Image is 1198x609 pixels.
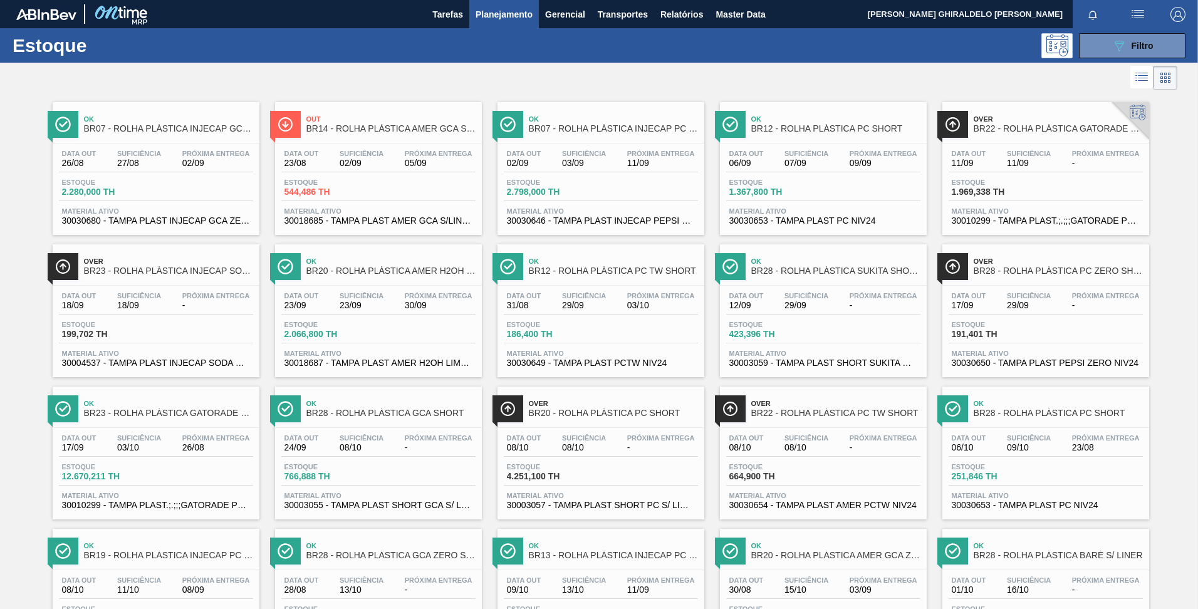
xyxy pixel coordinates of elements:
span: Ok [751,258,920,265]
img: Logout [1170,7,1185,22]
a: ÍconeOkBR12 - ROLHA PLÁSTICA PC SHORTData out06/09Suficiência07/09Próxima Entrega09/09Estoque1.36... [711,93,933,235]
span: Próxima Entrega [182,150,250,157]
a: ÍconeOkBR12 - ROLHA PLÁSTICA PC TW SHORTData out31/08Suficiência29/09Próxima Entrega03/10Estoque1... [488,235,711,377]
span: Material ativo [729,207,917,215]
span: Próxima Entrega [405,434,472,442]
span: 30030653 - TAMPA PLAST PC NIV24 [952,501,1140,510]
span: Over [974,115,1143,123]
span: 30018685 - TAMPA PLAST AMER GCA S/LINER [284,216,472,226]
a: ÍconeOkBR20 - ROLHA PLÁSTICA AMER H2OH LIMÃO SHORTData out23/09Suficiência23/09Próxima Entrega30/... [266,235,488,377]
span: Suficiência [340,292,383,299]
span: 08/10 [507,443,541,452]
span: 24/09 [284,443,319,452]
span: BR28 - ROLHA PLÁSTICA GCA SHORT [306,409,476,418]
span: 199,702 TH [62,330,150,339]
span: Próxima Entrega [405,150,472,157]
span: - [627,443,695,452]
img: Ícone [55,543,71,559]
span: Próxima Entrega [405,292,472,299]
span: Material ativo [952,492,1140,499]
span: Data out [952,150,986,157]
span: 02/09 [507,159,541,168]
span: 2.798,000 TH [507,187,595,197]
a: ÍconeOverBR22 - ROLHA PLÁSTICA GATORADE NORMALData out11/09Suficiência11/09Próxima Entrega-Estoqu... [933,93,1155,235]
img: Ícone [722,117,738,132]
span: Planejamento [476,7,533,22]
span: Próxima Entrega [182,292,250,299]
span: 30004537 - TAMPA PLAST INJECAP SODA S/LINER [62,358,250,368]
span: 15/10 [784,585,828,595]
span: 23/09 [284,301,319,310]
span: Data out [507,150,541,157]
img: Ícone [722,401,738,417]
span: Master Data [716,7,765,22]
span: Suficiência [340,434,383,442]
span: - [850,443,917,452]
span: Ok [306,258,476,265]
span: 30/09 [405,301,472,310]
span: Material ativo [507,492,695,499]
a: ÍconeOkBR28 - ROLHA PLÁSTICA GCA SHORTData out24/09Suficiência08/10Próxima Entrega-Estoque766,888... [266,377,488,519]
span: 01/10 [952,585,986,595]
span: Out [306,115,476,123]
img: Ícone [945,117,961,132]
span: Estoque [729,321,817,328]
span: 23/09 [340,301,383,310]
span: 09/09 [850,159,917,168]
span: Material ativo [284,207,472,215]
span: - [405,585,472,595]
a: ÍconeOkBR28 - ROLHA PLÁSTICA SUKITA SHORTData out12/09Suficiência29/09Próxima Entrega-Estoque423,... [711,235,933,377]
span: 766,888 TH [284,472,372,481]
img: Ícone [500,401,516,417]
span: Data out [729,150,764,157]
img: Ícone [722,259,738,274]
span: BR28 - ROLHA PLÁSTICA BARÉ S/ LINER [974,551,1143,560]
span: Ok [84,400,253,407]
span: Over [751,400,920,407]
span: Ok [974,400,1143,407]
span: 28/08 [284,585,319,595]
span: 30003057 - TAMPA PLAST SHORT PC S/ LINER [507,501,695,510]
span: Suficiência [784,434,828,442]
span: 23/08 [284,159,319,168]
span: 30030650 - TAMPA PLAST PEPSI ZERO NIV24 [952,358,1140,368]
span: Over [529,400,698,407]
span: 11/09 [952,159,986,168]
span: 251,846 TH [952,472,1039,481]
img: Ícone [500,259,516,274]
span: BR28 - ROLHA PLÁSTICA PC ZERO SHORT [974,266,1143,276]
span: 02/09 [182,159,250,168]
span: 09/10 [507,585,541,595]
span: BR13 - ROLHA PLÁSTICA INJECAP PC SHORT [529,551,698,560]
span: Data out [729,576,764,584]
span: 11/10 [117,585,161,595]
img: Ícone [278,117,293,132]
span: Ok [751,115,920,123]
span: 08/10 [340,443,383,452]
span: 23/08 [1072,443,1140,452]
span: Estoque [729,179,817,186]
span: Estoque [952,321,1039,328]
a: ÍconeOverBR28 - ROLHA PLÁSTICA PC ZERO SHORTData out17/09Suficiência29/09Próxima Entrega-Estoque1... [933,235,1155,377]
span: Over [84,258,253,265]
span: Próxima Entrega [405,576,472,584]
span: Relatórios [660,7,703,22]
span: Data out [952,434,986,442]
span: Data out [284,576,319,584]
span: 02/09 [340,159,383,168]
img: Ícone [278,401,293,417]
span: Suficiência [1007,292,1051,299]
span: Data out [952,576,986,584]
span: Ok [306,542,476,549]
img: Ícone [278,543,293,559]
span: 29/09 [784,301,828,310]
span: 30003059 - TAMPA PLAST SHORT SUKITA S/ LINER [729,358,917,368]
a: ÍconeOkBR28 - ROLHA PLÁSTICA PC SHORTData out06/10Suficiência09/10Próxima Entrega23/08Estoque251,... [933,377,1155,519]
span: Data out [952,292,986,299]
span: BR20 - ROLHA PLÁSTICA PC SHORT [529,409,698,418]
span: 2.066,800 TH [284,330,372,339]
span: Data out [62,576,96,584]
span: Material ativo [284,350,472,357]
span: Suficiência [784,150,828,157]
a: ÍconeOkBR07 - ROLHA PLÁSTICA INJECAP PC ZERO SHORTData out02/09Suficiência03/09Próxima Entrega11/... [488,93,711,235]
